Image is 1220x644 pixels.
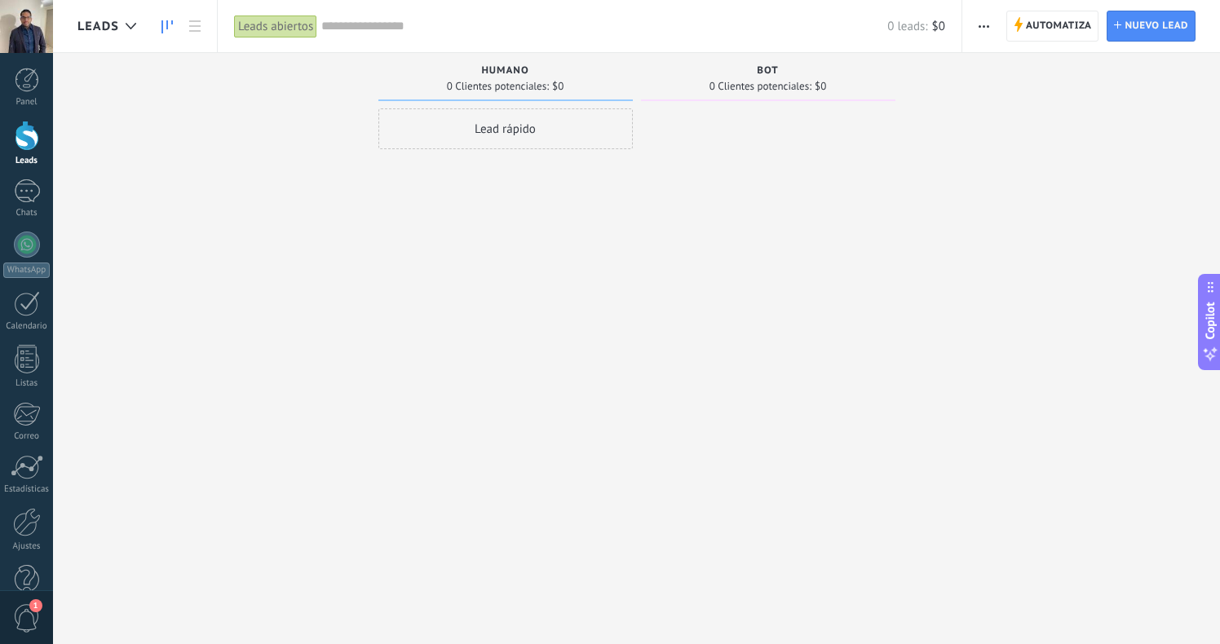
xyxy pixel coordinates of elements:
span: $0 [815,82,826,91]
div: Listas [3,378,51,389]
div: Calendario [3,321,51,332]
a: Leads [153,11,181,42]
div: BOT [649,65,887,79]
div: Ajustes [3,541,51,552]
span: $0 [552,82,564,91]
span: Copilot [1202,302,1218,340]
a: Nuevo lead [1107,11,1196,42]
div: WhatsApp [3,262,50,278]
span: $0 [932,19,945,34]
div: HUMANO [387,65,625,79]
span: Nuevo lead [1125,11,1188,41]
span: Leads [77,19,119,34]
span: 0 Clientes potenciales: [709,82,811,91]
div: Leads abiertos [234,15,317,38]
span: HUMANO [481,65,528,77]
span: 1 [29,599,42,612]
div: Estadísticas [3,484,51,495]
div: Chats [3,208,51,218]
div: Lead rápido [378,108,633,149]
span: BOT [757,65,778,77]
div: Leads [3,156,51,166]
div: Panel [3,97,51,108]
span: 0 leads: [887,19,927,34]
a: Lista [181,11,209,42]
a: Automatiza [1006,11,1099,42]
span: 0 Clientes potenciales: [447,82,549,91]
div: Correo [3,431,51,442]
span: Automatiza [1026,11,1092,41]
button: Más [972,11,996,42]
